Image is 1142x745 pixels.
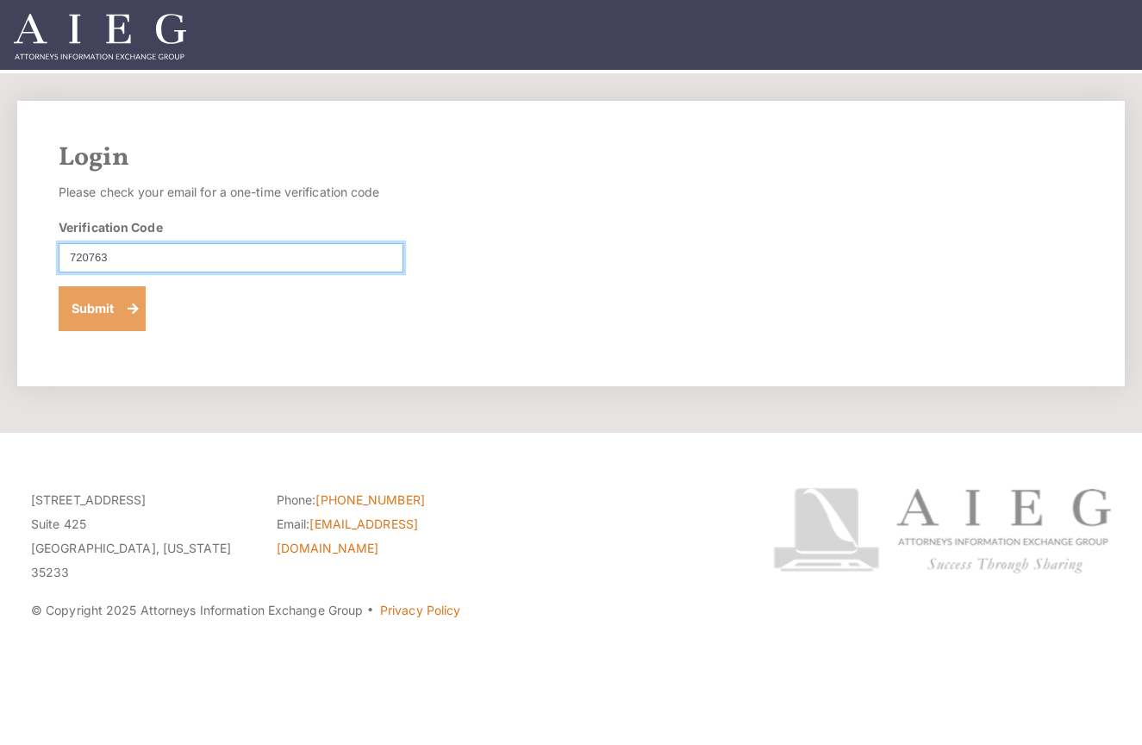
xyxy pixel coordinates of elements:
[14,14,186,59] img: Attorneys Information Exchange Group
[773,488,1111,573] img: Attorneys Information Exchange Group logo
[277,512,496,560] li: Email:
[277,488,496,512] li: Phone:
[31,598,742,623] p: © Copyright 2025 Attorneys Information Exchange Group
[59,286,146,331] button: Submit
[277,516,418,555] a: [EMAIL_ADDRESS][DOMAIN_NAME]
[31,488,251,585] p: [STREET_ADDRESS] Suite 425 [GEOGRAPHIC_DATA], [US_STATE] 35233
[366,610,374,618] span: ·
[380,603,460,617] a: Privacy Policy
[59,180,403,204] p: Please check your email for a one-time verification code
[59,142,1083,173] h2: Login
[59,218,163,236] label: Verification Code
[315,492,424,507] a: [PHONE_NUMBER]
